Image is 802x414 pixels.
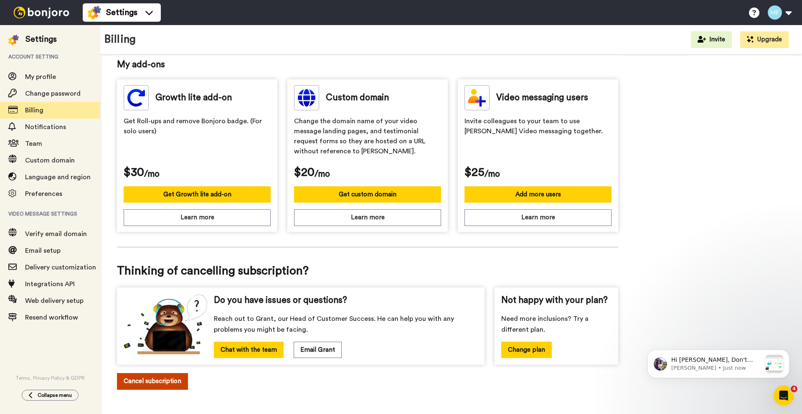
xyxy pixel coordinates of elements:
[214,342,284,358] button: Chat with the team
[294,186,441,203] button: Get custom domain
[117,373,618,402] a: Cancel subscription
[501,294,608,307] span: Not happy with your plan?
[36,23,126,204] span: Hi [PERSON_NAME], Don't miss out on free screencasting and webcam videos with our Chrome extensio...
[8,35,19,45] img: settings-colored.svg
[691,31,732,48] button: Invite
[501,342,552,358] button: Change plan
[25,314,78,321] span: Resend workflow
[124,116,271,158] span: Get Roll-ups and remove Bonjoro badge. (For solo users)
[294,116,441,158] span: Change the domain name of your video message landing pages, and testimonial request forms so they...
[315,168,330,180] span: /mo
[740,31,789,48] button: Upgrade
[25,264,96,271] span: Delivery customization
[117,58,618,71] span: My add-ons
[124,186,271,203] button: Get Growth lite add-on
[25,174,91,180] span: Language and region
[485,168,500,180] span: /mo
[25,231,87,237] span: Verify email domain
[294,209,441,226] button: Learn more
[25,190,62,197] span: Preferences
[22,390,79,401] button: Collapse menu
[25,140,42,147] span: Team
[25,33,57,45] div: Settings
[294,164,315,180] span: $20
[464,116,612,158] span: Invite colleagues to your team to use [PERSON_NAME] Video messaging together.
[464,85,490,110] img: team-members.svg
[25,247,61,254] span: Email setup
[501,313,612,335] span: Need more inclusions? Try a different plan.
[124,164,144,180] span: $30
[464,164,485,180] span: $25
[38,392,72,399] span: Collapse menu
[496,91,588,104] span: Video messaging users
[117,373,188,389] button: Cancel subscription
[124,85,149,110] img: group-messaging.svg
[36,31,127,39] p: Message from Amy, sent Just now
[464,209,612,226] button: Learn more
[214,313,478,335] span: Reach out to Grant, our Head of Customer Success. He can help you with any problems you might be ...
[104,33,136,46] h1: Billing
[25,157,75,164] span: Custom domain
[106,7,137,18] span: Settings
[25,90,81,97] span: Change password
[25,74,56,80] span: My profile
[326,91,389,104] span: Custom domain
[294,342,342,358] button: Email Grant
[10,7,73,18] img: bj-logo-header-white.svg
[25,124,66,130] span: Notifications
[25,281,75,287] span: Integrations API
[635,333,802,391] iframe: Intercom notifications message
[124,209,271,226] button: Learn more
[791,386,797,392] span: 4
[155,91,232,104] span: Growth lite add-on
[124,294,207,354] img: cs-bear.png
[294,85,319,110] img: custom-domain.svg
[774,386,794,406] iframe: Intercom live chat
[88,6,101,19] img: settings-colored.svg
[214,294,347,307] span: Do you have issues or questions?
[144,168,160,180] span: /mo
[464,186,612,203] button: Add more users
[117,262,618,279] span: Thinking of cancelling subscription?
[25,107,43,114] span: Billing
[25,297,84,304] span: Web delivery setup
